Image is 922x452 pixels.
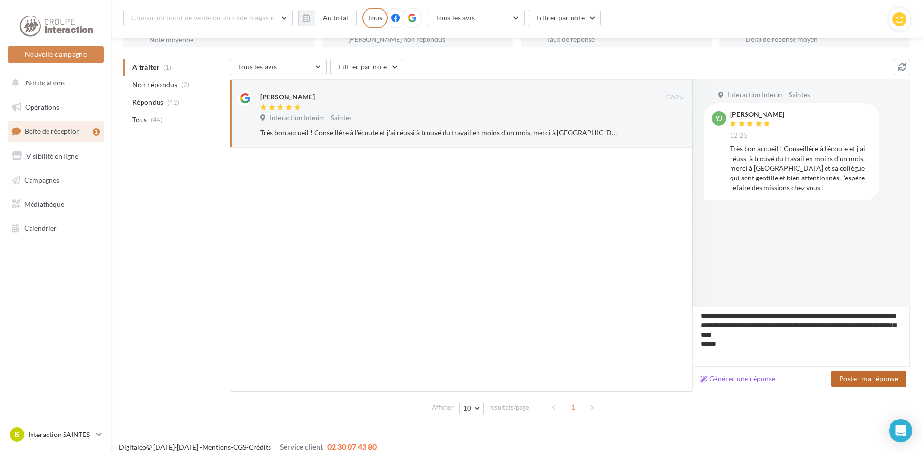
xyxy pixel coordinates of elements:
button: Générer une réponse [697,373,779,385]
a: Visibilité en ligne [6,146,106,166]
span: Afficher [432,403,454,412]
button: Filtrer par note [330,59,403,75]
div: Très bon accueil ! Conseillère à l’écoute et j’ai réussi à trouvé du travail en moins d’un mois, ... [730,144,872,193]
button: Tous les avis [230,59,327,75]
span: YJ [715,113,722,123]
a: Mentions [202,443,231,451]
span: 12:25 [666,93,684,102]
div: [PERSON_NAME] [730,111,784,118]
span: Visibilité en ligne [26,152,78,160]
button: Notifications [6,73,102,93]
button: Choisir un point de vente ou un code magasin [123,10,293,26]
p: Interaction SAINTES [28,430,93,439]
span: (42) [167,98,179,106]
span: Tous les avis [238,63,277,71]
button: 10 [459,402,484,415]
span: Boîte de réception [25,127,80,135]
button: Poster ma réponse [831,371,906,387]
span: Campagnes [24,176,59,184]
span: Calendrier [24,224,57,232]
span: Notifications [26,79,65,87]
div: [PERSON_NAME] [260,92,315,102]
span: IS [14,430,20,439]
a: Médiathèque [6,194,106,214]
button: Au total [298,10,357,26]
span: (44) [151,116,163,124]
span: © [DATE]-[DATE] - - - [119,443,377,451]
a: Opérations [6,97,106,117]
span: Non répondus [132,80,177,90]
a: Boîte de réception1 [6,121,106,142]
span: Interaction Interim - Saintes [728,91,810,99]
span: Interaction Interim - Saintes [270,114,352,123]
span: Opérations [25,103,59,111]
button: Au total [315,10,357,26]
a: Campagnes [6,170,106,191]
span: 12:25 [730,131,748,140]
div: Open Intercom Messenger [889,419,912,442]
span: 02 30 07 43 80 [327,442,377,451]
span: Tous les avis [436,14,475,22]
button: Filtrer par note [528,10,601,26]
span: Tous [132,115,147,125]
div: 1 [93,128,100,136]
span: Répondus [132,97,164,107]
span: 1 [565,400,581,415]
span: Choisir un point de vente ou un code magasin [131,14,275,22]
span: 10 [463,404,472,412]
div: Tous [362,8,388,28]
span: (2) [181,81,190,89]
a: CGS [233,443,246,451]
span: résultats/page [489,403,529,412]
a: IS Interaction SAINTES [8,425,104,444]
button: Nouvelle campagne [8,46,104,63]
div: Très bon accueil ! Conseillère à l’écoute et j’ai réussi à trouvé du travail en moins d’un mois, ... [260,128,620,138]
span: Médiathèque [24,200,64,208]
button: Tous les avis [428,10,525,26]
a: Calendrier [6,218,106,239]
span: Service client [280,442,323,451]
a: Crédits [249,443,271,451]
a: Digitaleo [119,443,146,451]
